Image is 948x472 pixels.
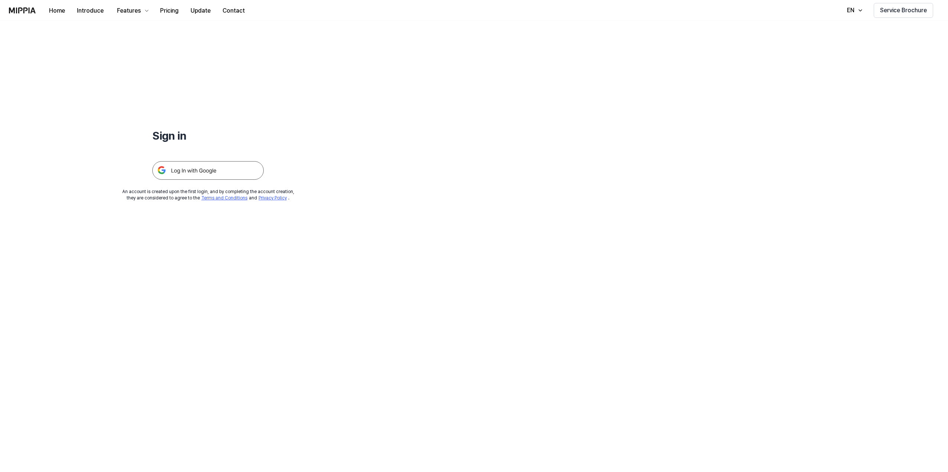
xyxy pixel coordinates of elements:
button: Features [110,3,154,18]
div: An account is created upon the first login, and by completing the account creation, they are cons... [122,189,294,201]
button: Introduce [71,3,110,18]
h1: Sign in [152,128,264,143]
button: Home [43,3,71,18]
button: EN [840,3,868,18]
button: Contact [217,3,251,18]
button: Pricing [154,3,185,18]
button: Update [185,3,217,18]
div: EN [845,6,856,15]
a: Terms and Conditions [201,195,247,201]
a: Update [185,0,217,21]
img: logo [9,7,36,13]
img: 구글 로그인 버튼 [152,161,264,180]
a: Privacy Policy [259,195,287,201]
button: Service Brochure [874,3,933,18]
div: Features [116,6,142,15]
